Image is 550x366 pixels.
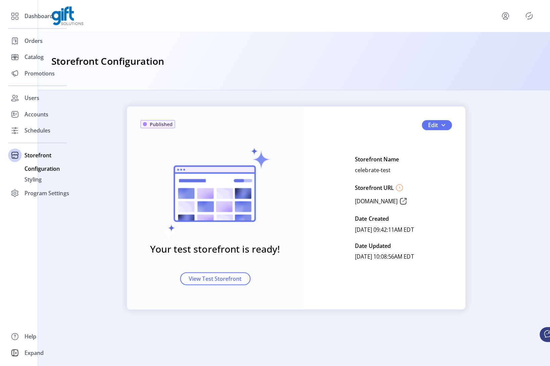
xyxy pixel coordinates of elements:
[24,12,53,20] span: Dashboard
[352,212,386,222] p: Date Created
[424,120,434,128] span: Edit
[24,53,43,61] span: Catalog
[51,53,163,68] h3: Storefront Configuration
[179,270,248,283] button: View Test Storefront
[352,153,396,163] p: Storefront Name
[24,188,68,196] span: Program Settings
[24,109,48,117] span: Accounts
[496,10,507,21] button: menu
[352,163,387,174] p: celebrate-test
[352,182,391,190] p: Storefront URL
[24,330,36,338] span: Help
[24,37,42,45] span: Orders
[519,10,530,21] button: Publisher Panel
[352,196,395,204] p: [DOMAIN_NAME]
[24,163,59,171] span: Configuration
[418,119,448,129] button: Edit
[24,174,41,182] span: Styling
[24,346,43,354] span: Expand
[51,6,83,25] img: logo
[149,240,278,254] h3: Your test storefront is ready!
[352,222,411,233] p: [DATE] 09:42:11AM EDT
[187,272,240,280] span: View Test Storefront
[352,239,388,249] p: Date Updated
[24,150,51,158] span: Storefront
[24,125,50,134] span: Schedules
[24,69,54,77] span: Promotions
[352,249,411,260] p: [DATE] 10:08:56AM EDT
[24,93,39,101] span: Users
[148,120,171,127] span: Published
